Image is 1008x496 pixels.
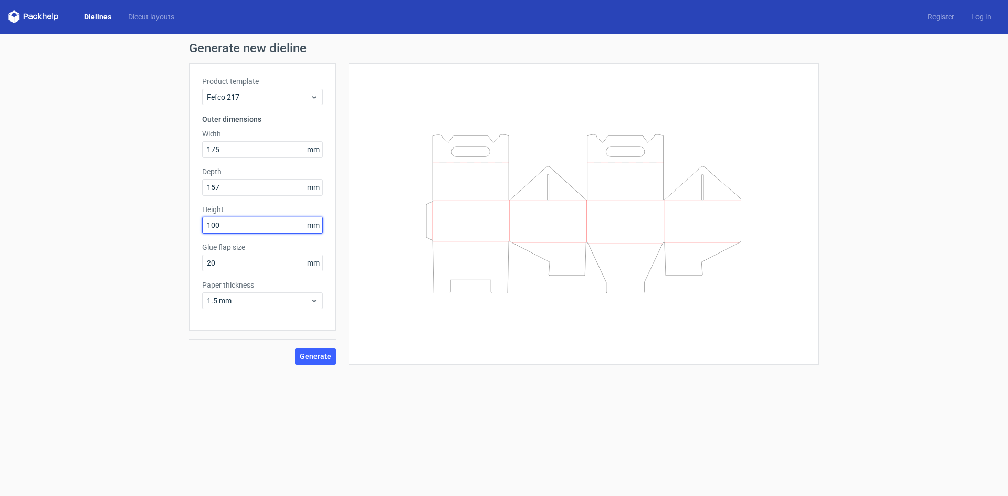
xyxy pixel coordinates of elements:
button: Generate [295,348,336,365]
label: Product template [202,76,323,87]
span: mm [304,180,322,195]
span: 1.5 mm [207,296,310,306]
a: Diecut layouts [120,12,183,22]
h3: Outer dimensions [202,114,323,124]
a: Dielines [76,12,120,22]
h1: Generate new dieline [189,42,819,55]
span: mm [304,255,322,271]
label: Height [202,204,323,215]
span: mm [304,142,322,157]
label: Paper thickness [202,280,323,290]
label: Depth [202,166,323,177]
a: Register [919,12,963,22]
span: Generate [300,353,331,360]
label: Width [202,129,323,139]
label: Glue flap size [202,242,323,252]
span: Fefco 217 [207,92,310,102]
a: Log in [963,12,1000,22]
span: mm [304,217,322,233]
